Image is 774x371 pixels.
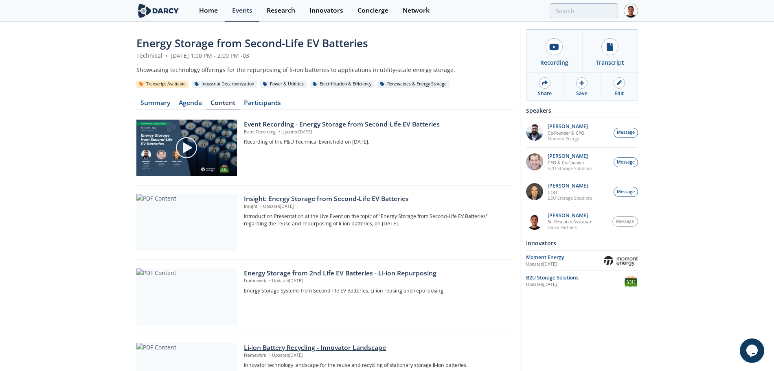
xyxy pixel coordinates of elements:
[526,253,638,268] a: Moment Energy Updated[DATE] Moment Energy
[244,129,508,135] p: Event Recording Updated [DATE]
[240,100,285,109] a: Participants
[548,213,592,218] p: [PERSON_NAME]
[164,52,169,59] span: •
[244,352,508,359] p: Framework Updated [DATE]
[136,36,368,50] span: Energy Storage from Second-Life EV Batteries
[244,203,508,210] p: Insight Updated [DATE]
[309,7,343,14] div: Innovators
[548,190,592,195] p: COO
[310,81,375,88] div: Electrification & Efficiency
[260,81,307,88] div: Power & Utilities
[538,90,552,97] div: Share
[526,254,604,261] div: Moment Energy
[377,81,450,88] div: Renewables & Energy Storage
[548,219,592,225] p: Sr. Research Associate
[267,7,295,14] div: Research
[136,268,514,325] a: PDF Content Energy Storage from 2nd Life EV Batteries - Li-ion Repurposing Framework •Updated[DAT...
[548,136,588,142] p: Moment Energy
[526,30,582,72] a: Recording
[548,195,592,201] p: B2U Storage Solutions
[244,138,508,146] p: Recording of the P&U Technical Event held on [DATE].
[244,362,508,369] p: Innovator technology landscape for the reuse and recycling of stationary storage li-ion batteries.
[192,81,257,88] div: Industrial Decarbonization
[136,4,181,18] img: logo-wide.svg
[136,194,514,251] a: PDF Content Insight: Energy Storage from Second-Life EV Batteries Insight •Updated[DATE] Introduc...
[268,352,272,358] span: •
[136,100,175,109] a: Summary
[199,7,218,14] div: Home
[244,268,508,278] div: Energy Storage from 2nd Life EV Batteries - Li-ion Repurposing
[244,120,508,129] div: Event Recording - Energy Storage from Second-Life EV Batteries
[526,282,624,288] div: Updated [DATE]
[617,129,635,136] span: Message
[136,120,514,177] a: Video Content Event Recording - Energy Storage from Second-Life EV Batteries Event Recording •Upd...
[612,216,638,227] button: Message
[526,183,543,200] img: aGlNxIw4QhOa8aZp37YL
[614,157,638,168] button: Message
[136,65,514,74] div: Showcasing technology offerings for the repurposing of li-ion batteries to applications in utilit...
[614,90,624,97] div: Edit
[582,30,638,72] a: Transcript
[548,130,588,136] p: Co-Founder & CPO
[540,58,568,67] div: Recording
[526,124,543,141] img: 1JEV5jsQWOML3SX2ujnX
[617,189,635,195] span: Message
[244,278,508,284] p: Framework Updated [DATE]
[616,218,634,225] span: Message
[136,51,514,60] div: Technical [DATE] 1:00 PM - 2:00 PM -03
[604,256,638,266] img: Moment Energy
[596,58,624,67] div: Transcript
[601,73,638,100] a: Edit
[357,7,388,14] div: Concierge
[617,159,635,166] span: Message
[526,213,543,230] img: 26c34c91-05b5-44cd-9eb8-fbe8adb38672
[232,7,252,14] div: Events
[740,338,766,363] iframe: chat widget
[403,7,430,14] div: Network
[136,81,189,88] div: Transcript Available
[526,261,604,268] div: Updated [DATE]
[206,100,240,109] a: Content
[548,183,592,189] p: [PERSON_NAME]
[175,100,206,109] a: Agenda
[548,225,592,230] p: Darcy Partners
[136,120,237,176] img: Video Content
[548,166,592,171] p: B2U Storage Solutions
[526,274,638,288] a: B2U Storage Solutions Updated[DATE] B2U Storage Solutions
[550,3,618,18] input: Advanced Search
[244,343,508,353] div: Li-ion Battery Recycling - Innovator Landscape
[175,136,198,159] img: play-chapters-gray.svg
[614,187,638,197] button: Message
[526,103,638,118] div: Speakers
[259,203,263,209] span: •
[526,153,543,170] img: mvbXzNbqRYiO6suv4JQb
[244,213,508,228] p: Introduction Presentation at the Live Event on the topic of "Energy Storage from Second-Life EV B...
[244,194,508,204] div: Insight: Energy Storage from Second-Life EV Batteries
[277,129,281,135] span: •
[526,274,624,282] div: B2U Storage Solutions
[526,236,638,250] div: Innovators
[268,278,272,284] span: •
[624,274,638,288] img: B2U Storage Solutions
[548,124,588,129] p: [PERSON_NAME]
[548,153,592,159] p: [PERSON_NAME]
[576,90,588,97] div: Save
[614,128,638,138] button: Message
[548,160,592,166] p: CEO & Co-Founder
[244,287,508,295] p: Energy Storage Systems from Second-life EV Batteries, Li-ion reusing and repurposing.
[624,4,638,18] img: Profile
